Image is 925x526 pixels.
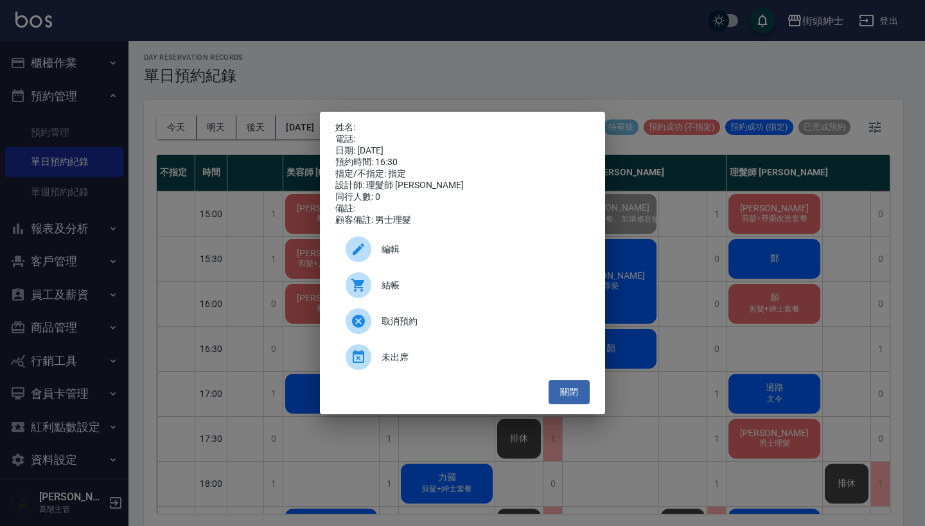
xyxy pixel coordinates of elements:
div: 備註: [335,203,590,215]
div: 同行人數: 0 [335,191,590,203]
div: 指定/不指定: 指定 [335,168,590,180]
span: 結帳 [382,279,579,292]
a: 結帳 [335,267,590,303]
p: 姓名: [335,122,590,134]
div: 未出席 [335,339,590,375]
div: 編輯 [335,231,590,267]
div: 日期: [DATE] [335,145,590,157]
div: 預約時間: 16:30 [335,157,590,168]
span: 取消預約 [382,315,579,328]
span: 編輯 [382,243,579,256]
div: 顧客備註: 男士理髮 [335,215,590,226]
button: 關閉 [549,380,590,404]
span: 未出席 [382,351,579,364]
div: 取消預約 [335,303,590,339]
div: 設計師: 理髮師 [PERSON_NAME] [335,180,590,191]
div: 電話: [335,134,590,145]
